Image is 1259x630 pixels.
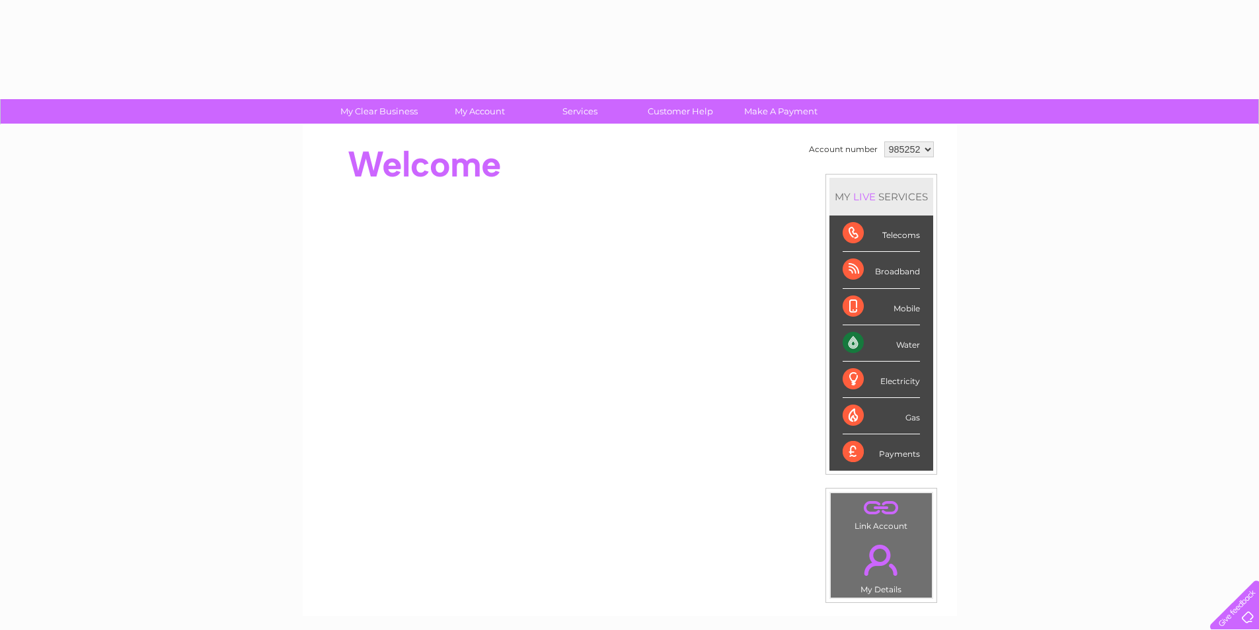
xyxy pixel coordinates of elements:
a: My Account [425,99,534,124]
td: My Details [830,533,933,598]
a: . [834,537,929,583]
a: Customer Help [626,99,735,124]
div: MY SERVICES [829,178,933,216]
div: Payments [843,434,920,470]
a: . [834,496,929,520]
div: Electricity [843,362,920,398]
td: Account number [806,138,881,161]
td: Link Account [830,492,933,534]
div: LIVE [851,190,878,203]
div: Gas [843,398,920,434]
div: Broadband [843,252,920,288]
a: Services [525,99,634,124]
div: Water [843,325,920,362]
a: Make A Payment [726,99,835,124]
div: Mobile [843,289,920,325]
a: My Clear Business [324,99,434,124]
div: Telecoms [843,216,920,252]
